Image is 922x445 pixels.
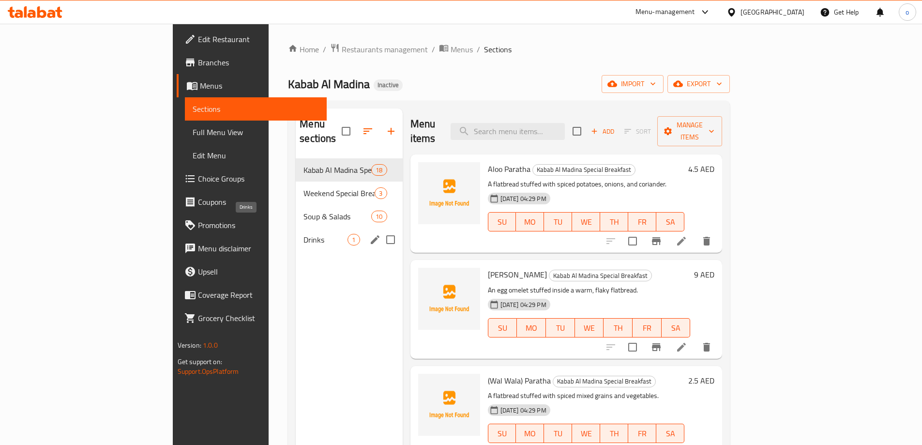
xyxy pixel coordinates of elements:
div: Kabab Al Madina Special Breakfast18 [296,158,402,182]
a: Branches [177,51,327,74]
div: items [371,164,387,176]
button: TU [544,424,572,443]
span: export [675,78,722,90]
div: Drinks1edit [296,228,402,251]
span: Menu disclaimer [198,243,319,254]
span: Kabab Al Madina [288,73,370,95]
span: Kabab Al Madina Special Breakfast [553,376,655,387]
button: SU [488,212,516,231]
img: (Wal Wala) Paratha [418,374,480,436]
button: MO [516,424,544,443]
span: Version: [178,339,201,352]
span: SA [660,427,680,441]
button: Manage items [657,116,722,146]
button: SU [488,424,516,443]
button: SA [662,318,691,338]
span: Upsell [198,266,319,277]
button: FR [628,212,656,231]
span: SU [492,321,514,335]
span: 1.0.0 [203,339,218,352]
span: Restaurants management [342,44,428,55]
span: Soup & Salads [303,211,371,222]
button: WE [572,212,600,231]
div: Weekend Special Breakfast3 [296,182,402,205]
button: TH [600,424,628,443]
span: SU [492,215,513,229]
span: Select section first [618,124,657,139]
button: import [602,75,664,93]
button: export [667,75,730,93]
span: MO [521,321,542,335]
span: Get support on: [178,355,222,368]
span: Drinks [303,234,348,246]
div: items [375,187,387,199]
a: Menus [177,74,327,97]
span: Select all sections [336,121,356,141]
span: Promotions [198,219,319,231]
a: Restaurants management [330,43,428,56]
a: Promotions [177,214,327,237]
button: SA [656,212,684,231]
a: Support.OpsPlatform [178,365,239,378]
button: Add [587,124,618,139]
a: Menus [439,43,473,56]
span: FR [636,321,658,335]
a: Upsell [177,260,327,283]
span: FR [632,215,652,229]
div: Menu-management [635,6,695,18]
span: Kabab Al Madina Special Breakfast [549,270,651,281]
span: TH [607,321,629,335]
a: Edit menu item [676,235,687,247]
button: TH [600,212,628,231]
span: TH [604,427,624,441]
li: / [477,44,480,55]
span: TH [604,215,624,229]
div: Kabab Al Madina Special Breakfast [532,164,635,176]
h6: 2.5 AED [688,374,714,387]
h6: 9 AED [694,268,714,281]
button: MO [516,212,544,231]
span: WE [576,215,596,229]
span: Coupons [198,196,319,208]
span: Branches [198,57,319,68]
span: Choice Groups [198,173,319,184]
p: An egg omelet stuffed inside a warm, flaky flatbread. [488,284,691,296]
a: Sections [185,97,327,121]
span: Weekend Special Breakfast [303,187,375,199]
span: Kabab Al Madina Special Breakfast [303,164,371,176]
span: TU [550,321,571,335]
span: WE [579,321,600,335]
img: Omlette Paratha [418,268,480,330]
button: WE [572,424,600,443]
button: delete [695,230,718,253]
div: items [371,211,387,222]
button: Branch-specific-item [645,336,668,359]
span: FR [632,427,652,441]
a: Edit Menu [185,144,327,167]
p: A flatbread stuffed with spiced mixed grains and vegetables. [488,390,685,402]
span: [DATE] 04:29 PM [497,300,550,309]
span: MO [520,427,540,441]
div: Inactive [374,79,403,91]
span: Sort sections [356,120,379,143]
span: Menus [200,80,319,92]
a: Edit menu item [676,341,687,353]
span: Edit Menu [193,150,319,161]
span: (Wal Wala) Paratha [488,373,551,388]
span: WE [576,427,596,441]
button: TU [546,318,575,338]
li: / [432,44,435,55]
a: Coupons [177,190,327,214]
a: Menu disclaimer [177,237,327,260]
nav: Menu sections [296,154,402,255]
div: Kabab Al Madina Special Breakfast [553,376,656,387]
span: MO [520,215,540,229]
button: MO [517,318,546,338]
button: delete [695,336,718,359]
a: Choice Groups [177,167,327,190]
span: Sections [484,44,512,55]
span: Menus [451,44,473,55]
